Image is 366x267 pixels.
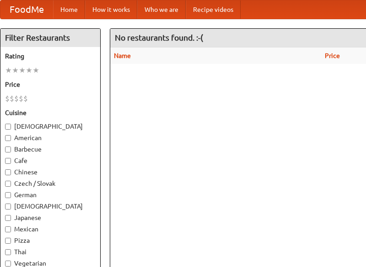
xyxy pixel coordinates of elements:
a: Who we are [137,0,186,19]
a: Home [53,0,85,19]
h5: Rating [5,52,96,61]
a: Recipe videos [186,0,241,19]
li: $ [23,94,28,104]
label: Pizza [5,236,96,245]
input: Cafe [5,158,11,164]
label: Thai [5,247,96,257]
input: American [5,135,11,141]
label: [DEMOGRAPHIC_DATA] [5,122,96,131]
li: ★ [26,65,32,75]
label: Cafe [5,156,96,165]
li: ★ [19,65,26,75]
label: Japanese [5,213,96,222]
li: $ [10,94,14,104]
li: $ [14,94,19,104]
h4: Filter Restaurants [0,29,100,47]
li: $ [19,94,23,104]
label: Chinese [5,168,96,177]
label: American [5,133,96,142]
label: German [5,190,96,199]
label: Mexican [5,225,96,234]
label: [DEMOGRAPHIC_DATA] [5,202,96,211]
a: FoodMe [0,0,53,19]
h5: Cuisine [5,108,96,117]
label: Czech / Slovak [5,179,96,188]
input: Barbecue [5,147,11,152]
input: Thai [5,249,11,255]
a: Price [325,52,340,59]
a: Name [114,52,131,59]
li: ★ [5,65,12,75]
li: ★ [12,65,19,75]
input: Czech / Slovak [5,181,11,187]
input: Pizza [5,238,11,244]
input: [DEMOGRAPHIC_DATA] [5,124,11,130]
label: Barbecue [5,145,96,154]
li: $ [5,94,10,104]
li: ★ [32,65,39,75]
ng-pluralize: No restaurants found. :-( [115,33,203,42]
input: Chinese [5,169,11,175]
input: Japanese [5,215,11,221]
a: How it works [85,0,137,19]
input: German [5,192,11,198]
input: Mexican [5,226,11,232]
input: Vegetarian [5,261,11,267]
h5: Price [5,80,96,89]
input: [DEMOGRAPHIC_DATA] [5,204,11,209]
